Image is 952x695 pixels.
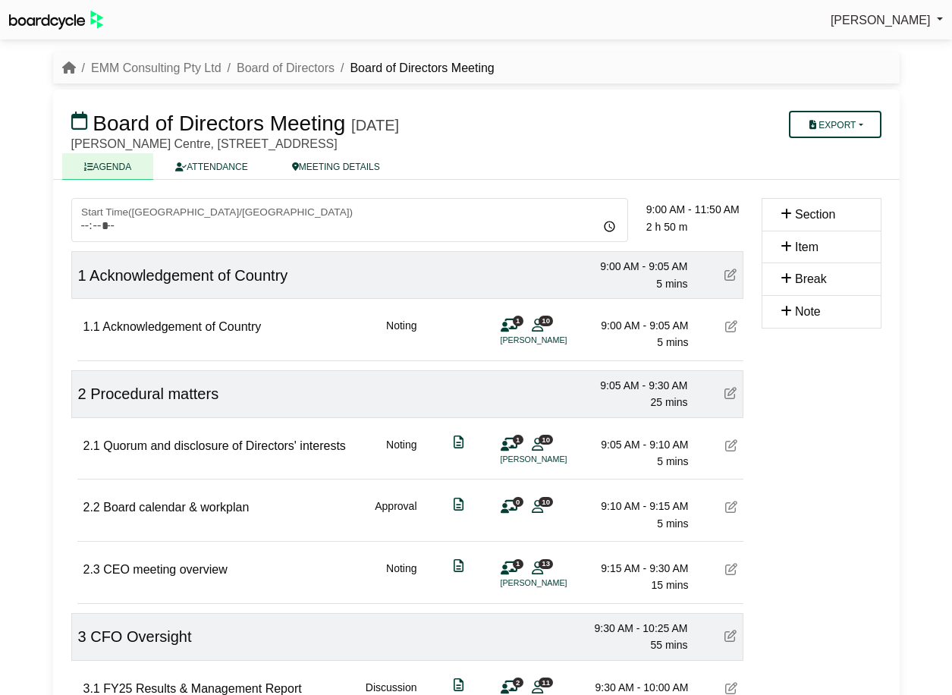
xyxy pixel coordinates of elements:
div: Noting [386,436,416,470]
span: 1 [513,559,523,569]
a: EMM Consulting Pty Ltd [91,61,222,74]
span: 15 mins [651,579,688,591]
span: 5 mins [657,336,688,348]
div: Approval [375,498,416,532]
span: 13 [539,559,553,569]
span: 2.1 [83,439,100,452]
span: 10 [539,497,553,507]
li: [PERSON_NAME] [501,577,614,590]
span: Procedural matters [90,385,218,402]
span: 5 mins [657,517,688,530]
span: FY25 Results & Management Report [103,682,301,695]
div: 9:00 AM - 9:05 AM [582,258,688,275]
span: 11 [539,678,553,687]
span: Break [795,272,827,285]
span: 5 mins [657,455,688,467]
span: 10 [539,316,553,325]
div: 9:15 AM - 9:30 AM [583,560,689,577]
span: 2 [78,385,86,402]
span: 2 [513,678,523,687]
li: Board of Directors Meeting [335,58,495,78]
span: [PERSON_NAME] [831,14,931,27]
span: 5 mins [656,278,687,290]
span: 1 [513,435,523,445]
span: CEO meeting overview [103,563,228,576]
div: 9:10 AM - 9:15 AM [583,498,689,514]
button: Export [789,111,881,138]
a: [PERSON_NAME] [831,11,943,30]
div: 9:30 AM - 10:25 AM [582,620,688,637]
span: 2.2 [83,501,100,514]
span: Section [795,208,835,221]
a: AGENDA [62,153,154,180]
a: ATTENDANCE [153,153,269,180]
a: Board of Directors [237,61,335,74]
span: CFO Oversight [90,628,191,645]
span: 3 [78,628,86,645]
div: Noting [386,560,416,594]
span: 10 [539,435,553,445]
div: 9:05 AM - 9:10 AM [583,436,689,453]
div: 9:00 AM - 11:50 AM [646,201,752,218]
div: Noting [386,317,416,351]
span: Note [795,305,821,318]
span: Board calendar & workplan [103,501,249,514]
span: 2 h 50 m [646,221,687,233]
span: 25 mins [650,396,687,408]
span: 2.3 [83,563,100,576]
span: 55 mins [650,639,687,651]
nav: breadcrumb [62,58,495,78]
span: Quorum and disclosure of Directors' interests [103,439,346,452]
span: 1.1 [83,320,100,333]
span: 1 [513,316,523,325]
span: Acknowledgement of Country [90,267,287,284]
span: [PERSON_NAME] Centre, [STREET_ADDRESS] [71,137,338,150]
span: Board of Directors Meeting [93,112,345,135]
div: [DATE] [351,116,399,134]
li: [PERSON_NAME] [501,334,614,347]
span: 1 [78,267,86,284]
span: 0 [513,497,523,507]
span: Item [795,241,818,253]
div: 9:00 AM - 9:05 AM [583,317,689,334]
span: Acknowledgement of Country [102,320,261,333]
a: MEETING DETAILS [270,153,402,180]
div: 9:05 AM - 9:30 AM [582,377,688,394]
li: [PERSON_NAME] [501,453,614,466]
img: BoardcycleBlackGreen-aaafeed430059cb809a45853b8cf6d952af9d84e6e89e1f1685b34bfd5cb7d64.svg [9,11,103,30]
span: 3.1 [83,682,100,695]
